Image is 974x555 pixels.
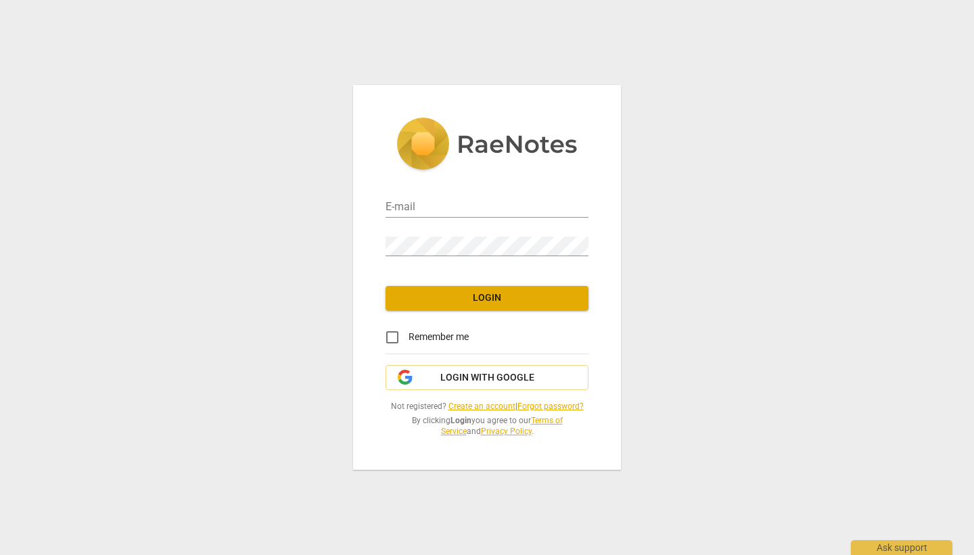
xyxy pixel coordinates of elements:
span: Not registered? | [386,401,588,412]
a: Create an account [448,402,515,411]
span: By clicking you agree to our and . [386,415,588,437]
a: Privacy Policy [481,427,532,436]
div: Ask support [851,540,952,555]
b: Login [450,416,471,425]
a: Forgot password? [517,402,584,411]
span: Login with Google [440,371,534,385]
button: Login [386,286,588,310]
span: Remember me [409,330,469,344]
img: 5ac2273c67554f335776073100b6d88f.svg [396,118,578,173]
button: Login with Google [386,365,588,391]
span: Login [396,291,578,305]
a: Terms of Service [441,416,563,437]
